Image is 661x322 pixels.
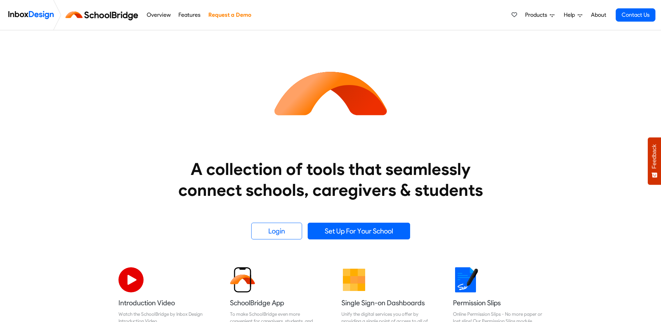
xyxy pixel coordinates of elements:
a: Overview [145,8,172,22]
span: Help [564,11,578,19]
img: 2022_01_13_icon_grid.svg [341,267,367,292]
a: Products [522,8,557,22]
h5: SchoolBridge App [230,298,320,308]
button: Feedback - Show survey [648,137,661,185]
img: 2022_01_18_icon_signature.svg [453,267,478,292]
a: Set Up For Your School [308,223,410,239]
a: Help [561,8,585,22]
span: Products [525,11,550,19]
h5: Single Sign-on Dashboards [341,298,431,308]
img: 2022_01_13_icon_sb_app.svg [230,267,255,292]
a: Features [177,8,202,22]
heading: A collection of tools that seamlessly connect schools, caregivers & students [165,159,496,200]
a: Contact Us [616,8,655,22]
img: icon_schoolbridge.svg [268,30,393,156]
a: Request a Demo [206,8,253,22]
h5: Introduction Video [118,298,208,308]
a: Login [251,223,302,239]
img: schoolbridge logo [64,7,143,23]
h5: Permission Slips [453,298,543,308]
span: Feedback [651,144,658,169]
a: About [589,8,608,22]
img: 2022_07_11_icon_video_playback.svg [118,267,144,292]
